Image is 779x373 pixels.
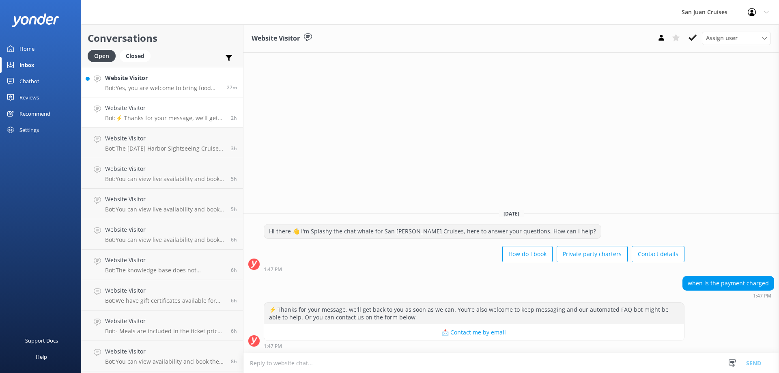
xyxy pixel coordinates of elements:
div: when is the payment charged [683,276,774,290]
strong: 1:47 PM [753,293,771,298]
span: 12:28pm 19-Aug-2025 (UTC -07:00) America/Tijuana [231,145,237,152]
a: Website VisitorBot:Yes, you are welcome to bring food and non-alcoholic beverages on any of our c... [82,67,243,97]
p: Bot: We have gift certificates available for purchase online at [URL][DOMAIN_NAME], by phone at [... [105,297,225,304]
div: Settings [19,122,39,138]
div: 01:47pm 19-Aug-2025 (UTC -07:00) America/Tijuana [682,293,774,298]
span: [DATE] [499,210,524,217]
img: yonder-white-logo.png [12,13,59,27]
a: Website VisitorBot:⚡ Thanks for your message, we'll get back to you as soon as we can. You're als... [82,97,243,128]
button: How do I book [502,246,553,262]
a: Website VisitorBot:You can view live availability and book your cruise online at [URL][DOMAIN_NAM... [82,219,243,250]
p: Bot: You can view live availability and book your cruise online at [URL][DOMAIN_NAME]. Alternativ... [105,236,225,244]
h4: Website Visitor [105,225,225,234]
div: 01:47pm 19-Aug-2025 (UTC -07:00) America/Tijuana [264,343,684,349]
div: Inbox [19,57,34,73]
a: Open [88,51,120,60]
span: 10:30am 19-Aug-2025 (UTC -07:00) America/Tijuana [231,206,237,213]
div: Open [88,50,116,62]
span: 07:54am 19-Aug-2025 (UTC -07:00) America/Tijuana [231,358,237,365]
span: 10:47am 19-Aug-2025 (UTC -07:00) America/Tijuana [231,175,237,182]
a: Website VisitorBot:The knowledge base does not specifically mention a policy on strollers for the... [82,250,243,280]
h4: Website Visitor [105,286,225,295]
p: Bot: You can view live availability and book your cruise online at [URL][DOMAIN_NAME]. You can al... [105,206,225,213]
div: Home [19,41,34,57]
strong: 1:47 PM [264,267,282,272]
p: Bot: - Meals are included in the ticket price for the Crab lunch and dinner cruises, Whale Watchi... [105,328,225,335]
h4: Website Visitor [105,256,225,265]
button: Contact details [632,246,684,262]
span: 09:48am 19-Aug-2025 (UTC -07:00) America/Tijuana [231,236,237,243]
span: 03:30pm 19-Aug-2025 (UTC -07:00) America/Tijuana [227,84,237,91]
div: Reviews [19,89,39,106]
a: Website VisitorBot:You can view live availability and book your cruise online at [URL][DOMAIN_NAM... [82,189,243,219]
div: Chatbot [19,73,39,89]
h4: Website Visitor [105,134,225,143]
a: Website VisitorBot:You can view availability and book the Whale Watching Lunch Cruise online at [... [82,341,243,371]
h4: Website Visitor [105,164,225,173]
div: Hi there 👋 I'm Splashy the chat whale for San [PERSON_NAME] Cruises, here to answer your question... [264,224,601,238]
a: Website VisitorBot:You can view live availability and book a whale tour online at [URL][DOMAIN_NA... [82,158,243,189]
div: Recommend [19,106,50,122]
div: Closed [120,50,151,62]
p: Bot: The knowledge base does not specifically mention a policy on strollers for the [DATE] Harbor... [105,267,225,274]
p: Bot: ⚡ Thanks for your message, we'll get back to you as soon as we can. You're also welcome to k... [105,114,225,122]
p: Bot: You can view live availability and book a whale tour online at [URL][DOMAIN_NAME] or contact... [105,175,225,183]
a: Website VisitorBot:The [DATE] Harbor Sightseeing Cruise departs from [GEOGRAPHIC_DATA] at 10:00 A... [82,128,243,158]
a: Website VisitorBot:We have gift certificates available for purchase online at [URL][DOMAIN_NAME],... [82,280,243,310]
a: Closed [120,51,155,60]
button: Private party charters [557,246,628,262]
h4: Website Visitor [105,317,225,326]
span: Assign user [706,34,738,43]
strong: 1:47 PM [264,344,282,349]
h4: Website Visitor [105,103,225,112]
div: Support Docs [25,332,58,349]
h2: Conversations [88,30,237,46]
div: Help [36,349,47,365]
button: 📩 Contact me by email [264,324,684,341]
p: Bot: You can view availability and book the Whale Watching Lunch Cruise online at [URL][DOMAIN_NA... [105,358,225,365]
h4: Website Visitor [105,73,221,82]
div: 01:47pm 19-Aug-2025 (UTC -07:00) America/Tijuana [264,266,684,272]
span: 01:47pm 19-Aug-2025 (UTC -07:00) America/Tijuana [231,114,237,121]
p: Bot: Yes, you are welcome to bring food and non-alcoholic beverages on any of our cruises, includ... [105,84,221,92]
span: 09:21am 19-Aug-2025 (UTC -07:00) America/Tijuana [231,297,237,304]
div: Assign User [702,32,771,45]
h3: Website Visitor [252,33,300,44]
h4: Website Visitor [105,195,225,204]
p: Bot: The [DATE] Harbor Sightseeing Cruise departs from [GEOGRAPHIC_DATA] at 10:00 AM and returns ... [105,145,225,152]
h4: Website Visitor [105,347,225,356]
span: 09:37am 19-Aug-2025 (UTC -07:00) America/Tijuana [231,267,237,274]
div: ⚡ Thanks for your message, we'll get back to you as soon as we can. You're also welcome to keep m... [264,303,684,324]
span: 09:14am 19-Aug-2025 (UTC -07:00) America/Tijuana [231,328,237,334]
a: Website VisitorBot:- Meals are included in the ticket price for the Crab lunch and dinner cruises... [82,310,243,341]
